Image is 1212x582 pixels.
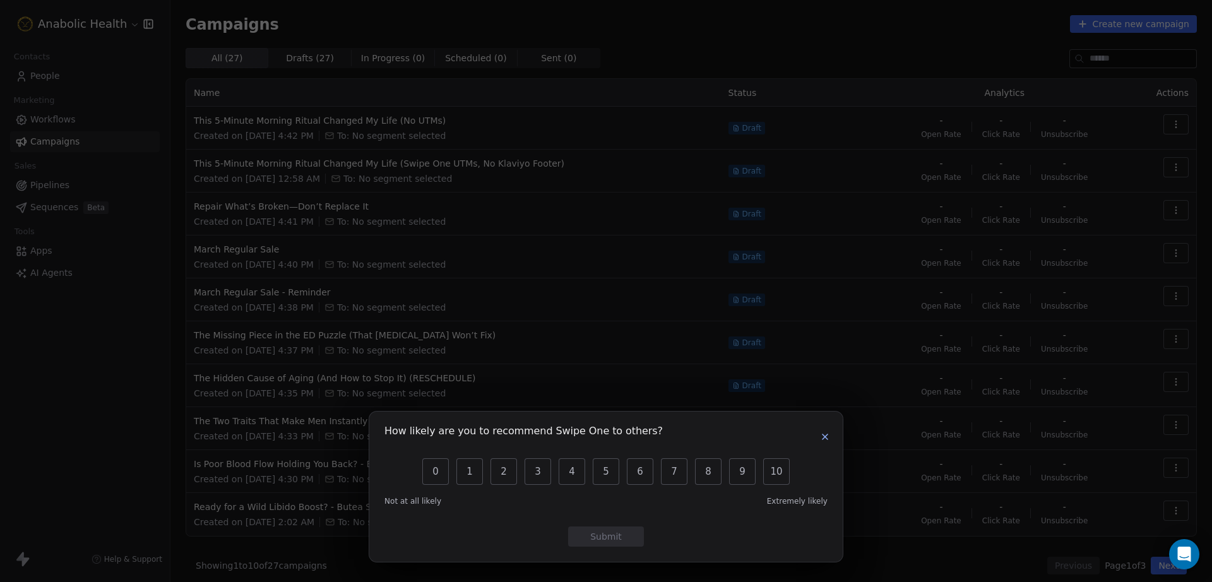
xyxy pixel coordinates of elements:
button: 8 [695,458,722,485]
button: 4 [559,458,585,485]
button: 6 [627,458,653,485]
button: 10 [763,458,790,485]
button: 1 [456,458,483,485]
h1: How likely are you to recommend Swipe One to others? [384,427,663,439]
button: 9 [729,458,756,485]
button: 3 [525,458,551,485]
button: 5 [593,458,619,485]
button: 2 [490,458,517,485]
span: Not at all likely [384,496,441,506]
button: 7 [661,458,687,485]
button: 0 [422,458,449,485]
button: Submit [568,526,644,547]
span: Extremely likely [767,496,828,506]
